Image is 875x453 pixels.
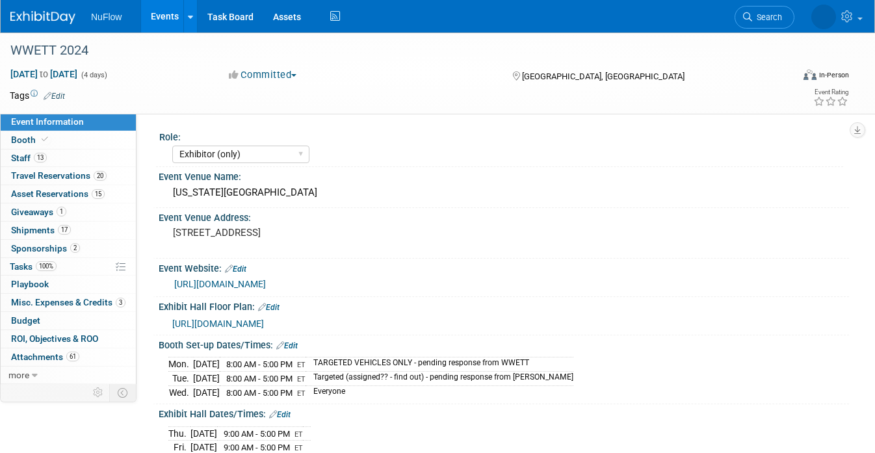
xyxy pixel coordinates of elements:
[306,385,573,399] td: Everyone
[11,207,66,217] span: Giveaways
[297,375,306,383] span: ET
[193,372,220,386] td: [DATE]
[1,276,136,293] a: Playbook
[1,222,136,239] a: Shipments17
[11,315,40,326] span: Budget
[10,68,78,80] span: [DATE] [DATE]
[91,12,122,22] span: NuFlow
[276,341,298,350] a: Edit
[226,388,293,398] span: 8:00 AM - 5:00 PM
[94,171,107,181] span: 20
[11,297,125,307] span: Misc. Expenses & Credits
[297,389,306,398] span: ET
[159,335,849,352] div: Booth Set-up Dates/Times:
[11,170,107,181] span: Travel Reservations
[225,265,246,274] a: Edit
[168,426,190,441] td: Thu.
[10,261,57,272] span: Tasks
[811,5,836,29] img: Craig Choisser
[813,89,848,96] div: Event Rating
[306,372,573,386] td: Targeted (assigned?? - find out) - pending response from [PERSON_NAME]
[803,70,816,80] img: Format-Inperson.png
[174,279,266,289] a: [URL][DOMAIN_NAME]
[11,243,80,253] span: Sponsorships
[92,189,105,199] span: 15
[224,68,302,82] button: Committed
[294,430,303,439] span: ET
[11,333,98,344] span: ROI, Objectives & ROO
[11,225,71,235] span: Shipments
[1,312,136,330] a: Budget
[11,116,84,127] span: Event Information
[8,370,29,380] span: more
[522,71,685,81] span: [GEOGRAPHIC_DATA], [GEOGRAPHIC_DATA]
[168,357,193,372] td: Mon.
[11,188,105,199] span: Asset Reservations
[1,348,136,366] a: Attachments61
[1,131,136,149] a: Booth
[34,153,47,162] span: 13
[159,127,843,144] div: Role:
[1,294,136,311] a: Misc. Expenses & Credits3
[226,359,293,369] span: 8:00 AM - 5:00 PM
[6,39,777,62] div: WWETT 2024
[224,429,290,439] span: 9:00 AM - 5:00 PM
[193,385,220,399] td: [DATE]
[258,303,280,312] a: Edit
[193,357,220,372] td: [DATE]
[735,6,794,29] a: Search
[1,185,136,203] a: Asset Reservations15
[11,352,79,362] span: Attachments
[58,225,71,235] span: 17
[42,136,48,143] i: Booth reservation complete
[294,444,303,452] span: ET
[173,227,432,239] pre: [STREET_ADDRESS]
[1,149,136,167] a: Staff13
[110,384,137,401] td: Toggle Event Tabs
[1,330,136,348] a: ROI, Objectives & ROO
[11,279,49,289] span: Playbook
[1,367,136,384] a: more
[226,374,293,383] span: 8:00 AM - 5:00 PM
[269,410,291,419] a: Edit
[159,208,849,224] div: Event Venue Address:
[44,92,65,101] a: Edit
[818,70,849,80] div: In-Person
[36,261,57,271] span: 100%
[1,203,136,221] a: Giveaways1
[168,183,839,203] div: [US_STATE][GEOGRAPHIC_DATA]
[87,384,110,401] td: Personalize Event Tab Strip
[752,12,782,22] span: Search
[725,68,849,87] div: Event Format
[57,207,66,216] span: 1
[159,259,849,276] div: Event Website:
[1,113,136,131] a: Event Information
[80,71,107,79] span: (4 days)
[168,372,193,386] td: Tue.
[11,153,47,163] span: Staff
[224,443,290,452] span: 9:00 AM - 5:00 PM
[159,297,849,314] div: Exhibit Hall Floor Plan:
[306,357,573,372] td: TARGETED VEHICLES ONLY - pending response from WWETT
[159,404,849,421] div: Exhibit Hall Dates/Times:
[66,352,79,361] span: 61
[38,69,50,79] span: to
[116,298,125,307] span: 3
[70,243,80,253] span: 2
[172,318,264,329] a: [URL][DOMAIN_NAME]
[1,258,136,276] a: Tasks100%
[10,11,75,24] img: ExhibitDay
[159,167,849,183] div: Event Venue Name:
[190,426,217,441] td: [DATE]
[1,240,136,257] a: Sponsorships2
[1,167,136,185] a: Travel Reservations20
[168,385,193,399] td: Wed.
[297,361,306,369] span: ET
[10,89,65,102] td: Tags
[11,135,51,145] span: Booth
